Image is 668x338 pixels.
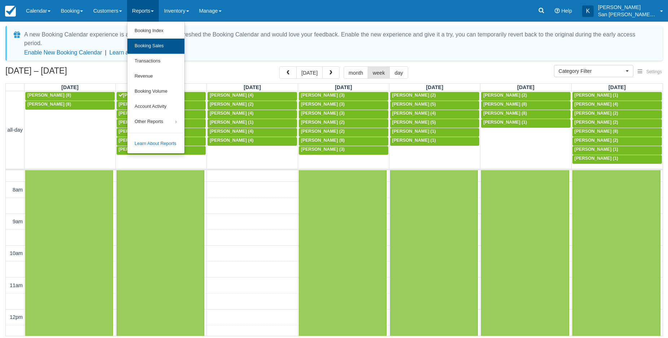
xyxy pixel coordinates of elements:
[13,187,23,193] span: 8am
[572,101,662,110] a: [PERSON_NAME] (4)
[127,23,184,39] a: Booking Index
[554,65,633,77] button: Category Filter
[208,92,297,101] a: [PERSON_NAME] (4)
[117,128,206,137] a: [PERSON_NAME] (1)
[119,129,162,134] span: [PERSON_NAME] (1)
[608,84,626,90] span: [DATE]
[210,111,253,116] span: [PERSON_NAME] (4)
[390,110,480,119] a: [PERSON_NAME] (4)
[390,119,480,128] a: [PERSON_NAME] (5)
[117,101,206,110] a: [PERSON_NAME] (8)
[481,119,571,128] a: [PERSON_NAME] (1)
[210,93,253,98] span: [PERSON_NAME] (4)
[575,102,618,107] span: [PERSON_NAME] (4)
[572,155,662,164] a: [PERSON_NAME] (1)
[481,92,571,101] a: [PERSON_NAME] (2)
[210,129,253,134] span: [PERSON_NAME] (4)
[299,92,388,101] a: [PERSON_NAME] (3)
[119,120,162,125] span: [PERSON_NAME] (8)
[517,84,534,90] span: [DATE]
[210,102,253,107] span: [PERSON_NAME] (2)
[555,8,560,13] i: Help
[25,92,115,101] a: [PERSON_NAME] (8)
[392,138,436,143] span: [PERSON_NAME] (1)
[299,128,388,137] a: [PERSON_NAME] (2)
[208,137,297,146] a: [PERSON_NAME] (4)
[301,138,345,143] span: [PERSON_NAME] (8)
[301,120,345,125] span: [PERSON_NAME] (2)
[127,99,184,114] a: Account Activity
[575,138,618,143] span: [PERSON_NAME] (2)
[10,314,23,320] span: 12pm
[119,147,162,152] span: [PERSON_NAME] (1)
[299,101,388,110] a: [PERSON_NAME] (3)
[646,69,662,74] span: Settings
[572,137,662,146] a: [PERSON_NAME] (2)
[559,67,624,75] span: Category Filter
[575,147,618,152] span: [PERSON_NAME] (1)
[483,120,527,125] span: [PERSON_NAME] (1)
[119,138,162,143] span: [PERSON_NAME] (1)
[24,49,102,56] button: Enable New Booking Calendar
[117,119,206,128] a: [PERSON_NAME] (8)
[582,5,594,17] div: K
[127,136,184,152] a: Learn About Reports
[575,156,618,161] span: [PERSON_NAME] (1)
[244,84,261,90] span: [DATE]
[483,102,527,107] span: [PERSON_NAME] (8)
[127,22,185,154] ul: Reports
[483,111,527,116] span: [PERSON_NAME] (8)
[210,138,253,143] span: [PERSON_NAME] (4)
[119,93,167,98] span: [PERSON_NAME] (4)
[389,66,408,79] button: day
[24,30,654,48] div: A new Booking Calendar experience is available! We have refreshed the Booking Calendar and would ...
[633,67,666,77] button: Settings
[335,84,352,90] span: [DATE]
[127,114,184,130] a: Other Reports
[10,250,23,256] span: 10am
[301,111,345,116] span: [PERSON_NAME] (3)
[27,102,71,107] span: [PERSON_NAME] (8)
[105,49,106,56] span: |
[301,129,345,134] span: [PERSON_NAME] (2)
[119,111,162,116] span: [PERSON_NAME] (1)
[572,128,662,137] a: [PERSON_NAME] (8)
[109,49,170,56] a: Learn about what's new
[117,146,206,155] a: [PERSON_NAME] (1)
[392,129,436,134] span: [PERSON_NAME] (1)
[575,93,618,98] span: [PERSON_NAME] (1)
[481,110,571,119] a: [PERSON_NAME] (8)
[127,54,184,69] a: Transactions
[5,6,16,17] img: checkfront-main-nav-mini-logo.png
[296,66,323,79] button: [DATE]
[483,93,527,98] span: [PERSON_NAME] (2)
[299,146,388,155] a: [PERSON_NAME] (3)
[208,128,297,137] a: [PERSON_NAME] (4)
[575,111,618,116] span: [PERSON_NAME] (2)
[117,92,206,101] a: [PERSON_NAME] (4)
[127,39,184,54] a: Booking Sales
[208,101,297,110] a: [PERSON_NAME] (2)
[13,219,23,224] span: 9am
[572,110,662,119] a: [PERSON_NAME] (2)
[301,147,345,152] span: [PERSON_NAME] (3)
[390,128,480,137] a: [PERSON_NAME] (1)
[390,101,480,110] a: [PERSON_NAME] (5)
[575,129,618,134] span: [PERSON_NAME] (8)
[10,282,23,288] span: 11am
[299,119,388,128] a: [PERSON_NAME] (2)
[368,66,390,79] button: week
[572,92,662,101] a: [PERSON_NAME] (1)
[392,93,436,98] span: [PERSON_NAME] (2)
[299,137,388,146] a: [PERSON_NAME] (8)
[344,66,368,79] button: month
[301,93,345,98] span: [PERSON_NAME] (3)
[117,137,206,146] a: [PERSON_NAME] (1)
[127,84,184,99] a: Booking Volume
[390,137,480,146] a: [PERSON_NAME] (1)
[390,92,480,101] a: [PERSON_NAME] (2)
[27,93,71,98] span: [PERSON_NAME] (8)
[572,119,662,128] a: [PERSON_NAME] (2)
[426,84,444,90] span: [DATE]
[117,110,206,119] a: [PERSON_NAME] (1)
